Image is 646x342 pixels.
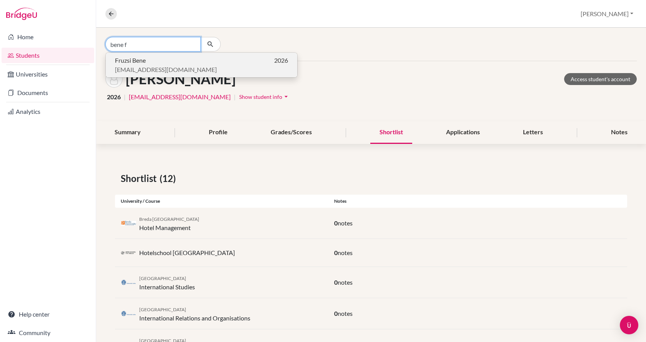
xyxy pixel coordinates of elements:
[160,172,179,185] span: (12)
[121,251,136,255] img: nl_hot__kw8fkh0.png
[577,7,637,21] button: [PERSON_NAME]
[602,121,637,144] div: Notes
[106,53,297,77] button: Fruzsi Bene2026[EMAIL_ADDRESS][DOMAIN_NAME]
[370,121,412,144] div: Shortlist
[139,275,186,281] span: [GEOGRAPHIC_DATA]
[239,93,282,100] span: Show student info
[334,310,338,317] span: 0
[2,85,94,100] a: Documents
[2,48,94,63] a: Students
[328,198,627,205] div: Notes
[139,273,195,292] div: International Studies
[620,316,638,334] div: Open Intercom Messenger
[234,92,236,102] span: |
[338,219,353,227] span: notes
[124,92,126,102] span: |
[437,121,489,144] div: Applications
[6,8,37,20] img: Bridge-U
[139,214,199,232] div: Hotel Management
[115,198,328,205] div: University / Course
[105,37,201,52] input: Find student by name...
[282,93,290,100] i: arrow_drop_down
[2,307,94,322] a: Help center
[2,29,94,45] a: Home
[2,67,94,82] a: Universities
[239,91,290,103] button: Show student infoarrow_drop_down
[200,121,237,144] div: Profile
[129,92,231,102] a: [EMAIL_ADDRESS][DOMAIN_NAME]
[274,56,288,65] span: 2026
[126,71,236,87] h1: [PERSON_NAME]
[139,307,186,312] span: [GEOGRAPHIC_DATA]
[2,325,94,340] a: Community
[139,304,250,323] div: International Relations and Organisations
[139,216,199,222] span: Breda [GEOGRAPHIC_DATA]
[121,280,136,285] img: nl_lei_oonydk7g.png
[139,248,235,257] p: Hotelschool [GEOGRAPHIC_DATA]
[334,219,338,227] span: 0
[334,279,338,286] span: 0
[338,279,353,286] span: notes
[338,310,353,317] span: notes
[107,92,121,102] span: 2026
[121,221,136,226] img: nl_nhtv_2jjh9578.png
[564,73,637,85] a: Access student's account
[338,249,353,256] span: notes
[121,311,136,317] img: nl_lei_oonydk7g.png
[115,56,146,65] span: Fruzsi Bene
[514,121,552,144] div: Letters
[105,121,150,144] div: Summary
[105,70,123,88] img: Emma Ábrahám's avatar
[261,121,321,144] div: Grades/Scores
[2,104,94,119] a: Analytics
[334,249,338,256] span: 0
[121,172,160,185] span: Shortlist
[115,65,217,74] span: [EMAIL_ADDRESS][DOMAIN_NAME]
